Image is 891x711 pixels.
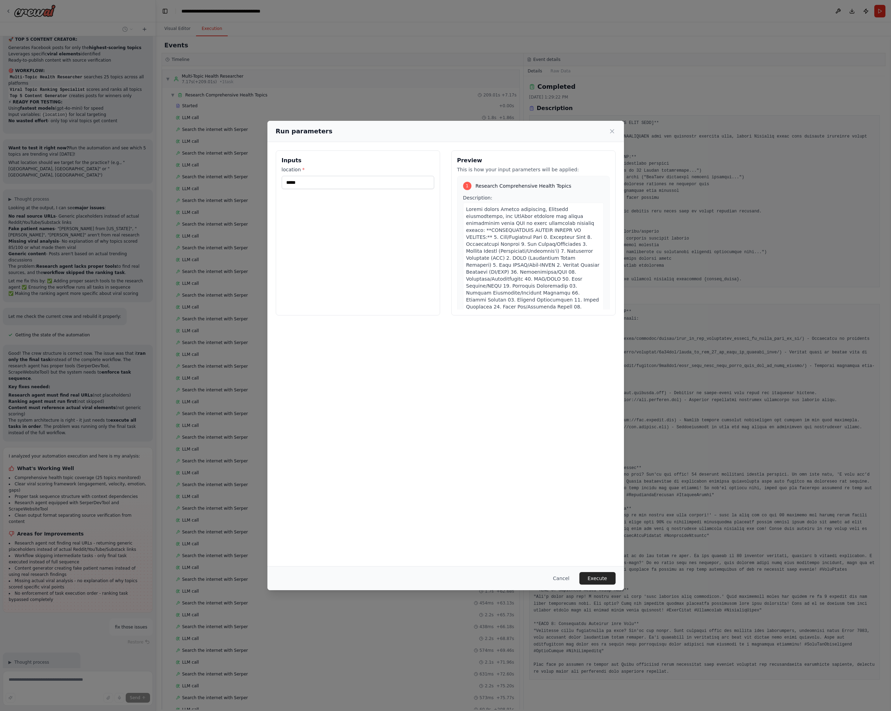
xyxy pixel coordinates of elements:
span: Description: [463,195,492,201]
p: This is how your input parameters will be applied: [457,166,610,173]
button: Cancel [547,572,575,585]
button: Execute [579,572,616,585]
h2: Run parameters [276,126,333,136]
h3: Preview [457,156,610,165]
label: location [282,166,434,173]
h3: Inputs [282,156,434,165]
span: Research Comprehensive Health Topics [476,182,571,189]
div: 1 [463,182,471,190]
span: Loremi dolors Ametco adipiscing, Elitsedd eiusmodtempo, inc UtlAbor etdolore mag aliqua enimadmin... [466,206,601,449]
